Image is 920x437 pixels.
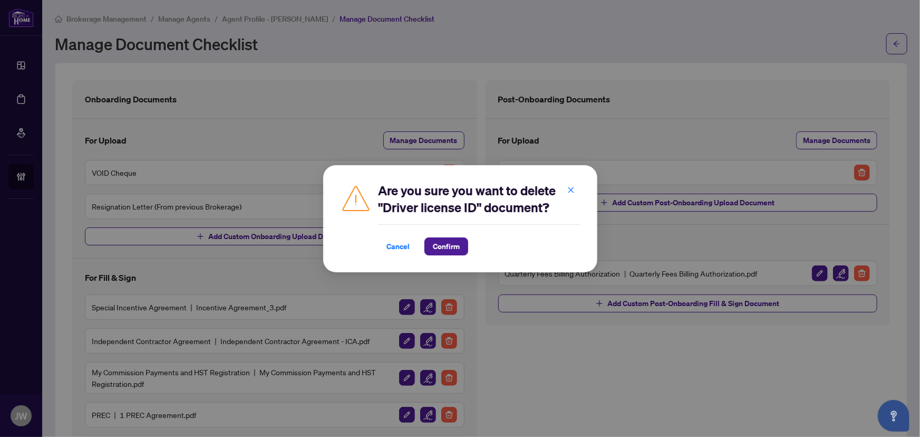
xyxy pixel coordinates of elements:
button: Open asap [878,400,909,432]
button: Cancel [378,237,418,255]
h2: Are you sure you want to delete "Driver license ID" document? [378,182,580,216]
span: close [567,186,575,193]
span: Cancel [386,238,410,255]
span: Confirm [433,238,460,255]
button: Confirm [424,237,468,255]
